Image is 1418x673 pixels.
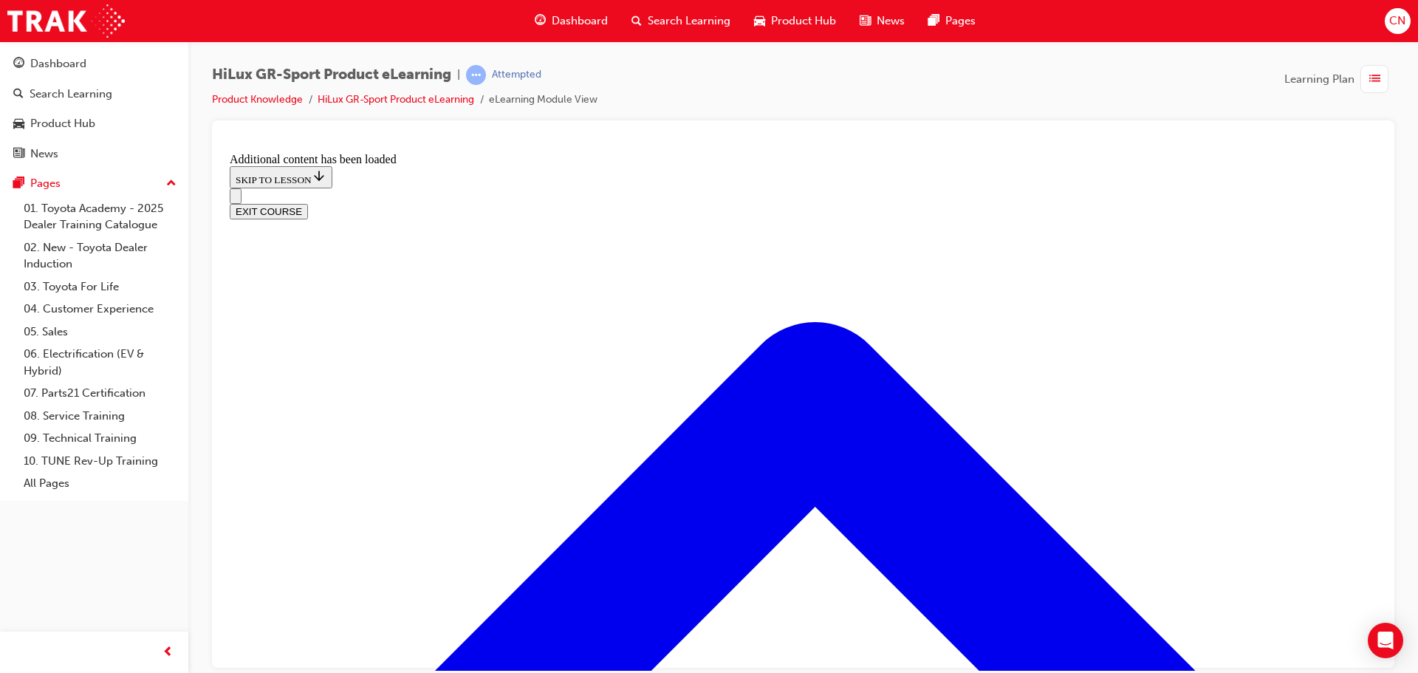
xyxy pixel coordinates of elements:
[6,140,182,168] a: News
[6,170,182,197] button: Pages
[30,86,112,103] div: Search Learning
[30,175,61,192] div: Pages
[631,12,642,30] span: search-icon
[13,177,24,191] span: pages-icon
[6,41,1153,72] nav: Navigation menu
[6,6,1153,19] div: Additional content has been loaded
[13,117,24,131] span: car-icon
[928,12,939,30] span: pages-icon
[18,343,182,382] a: 06. Electrification (EV & Hybrid)
[318,93,474,106] a: HiLux GR-Sport Product eLearning
[6,57,84,72] button: EXIT COURSE
[30,115,95,132] div: Product Hub
[917,6,987,36] a: pages-iconPages
[877,13,905,30] span: News
[6,110,182,137] a: Product Hub
[466,65,486,85] span: learningRecordVerb_ATTEMPT-icon
[1389,13,1405,30] span: CN
[166,174,177,194] span: up-icon
[6,50,182,78] a: Dashboard
[212,66,451,83] span: HiLux GR-Sport Product eLearning
[7,4,125,38] img: Trak
[18,450,182,473] a: 10. TUNE Rev-Up Training
[18,321,182,344] a: 05. Sales
[6,81,182,108] a: Search Learning
[1284,71,1354,88] span: Learning Plan
[18,298,182,321] a: 04. Customer Experience
[1385,8,1411,34] button: CN
[6,47,182,170] button: DashboardSearch LearningProduct HubNews
[18,472,182,495] a: All Pages
[162,643,174,662] span: prev-icon
[18,427,182,450] a: 09. Technical Training
[457,66,460,83] span: |
[12,27,103,38] span: SKIP TO LESSON
[13,148,24,161] span: news-icon
[860,12,871,30] span: news-icon
[945,13,976,30] span: Pages
[771,13,836,30] span: Product Hub
[1368,623,1403,658] div: Open Intercom Messenger
[620,6,742,36] a: search-iconSearch Learning
[754,12,765,30] span: car-icon
[18,382,182,405] a: 07. Parts21 Certification
[6,41,18,57] button: Open navigation menu
[489,92,597,109] li: eLearning Module View
[552,13,608,30] span: Dashboard
[742,6,848,36] a: car-iconProduct Hub
[1369,70,1380,89] span: list-icon
[30,55,86,72] div: Dashboard
[30,146,58,163] div: News
[18,236,182,276] a: 02. New - Toyota Dealer Induction
[18,197,182,236] a: 01. Toyota Academy - 2025 Dealer Training Catalogue
[1284,65,1394,93] button: Learning Plan
[535,12,546,30] span: guage-icon
[492,68,541,82] div: Attempted
[13,58,24,71] span: guage-icon
[6,19,109,41] button: SKIP TO LESSON
[13,88,24,101] span: search-icon
[18,276,182,298] a: 03. Toyota For Life
[648,13,730,30] span: Search Learning
[212,93,303,106] a: Product Knowledge
[848,6,917,36] a: news-iconNews
[523,6,620,36] a: guage-iconDashboard
[18,405,182,428] a: 08. Service Training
